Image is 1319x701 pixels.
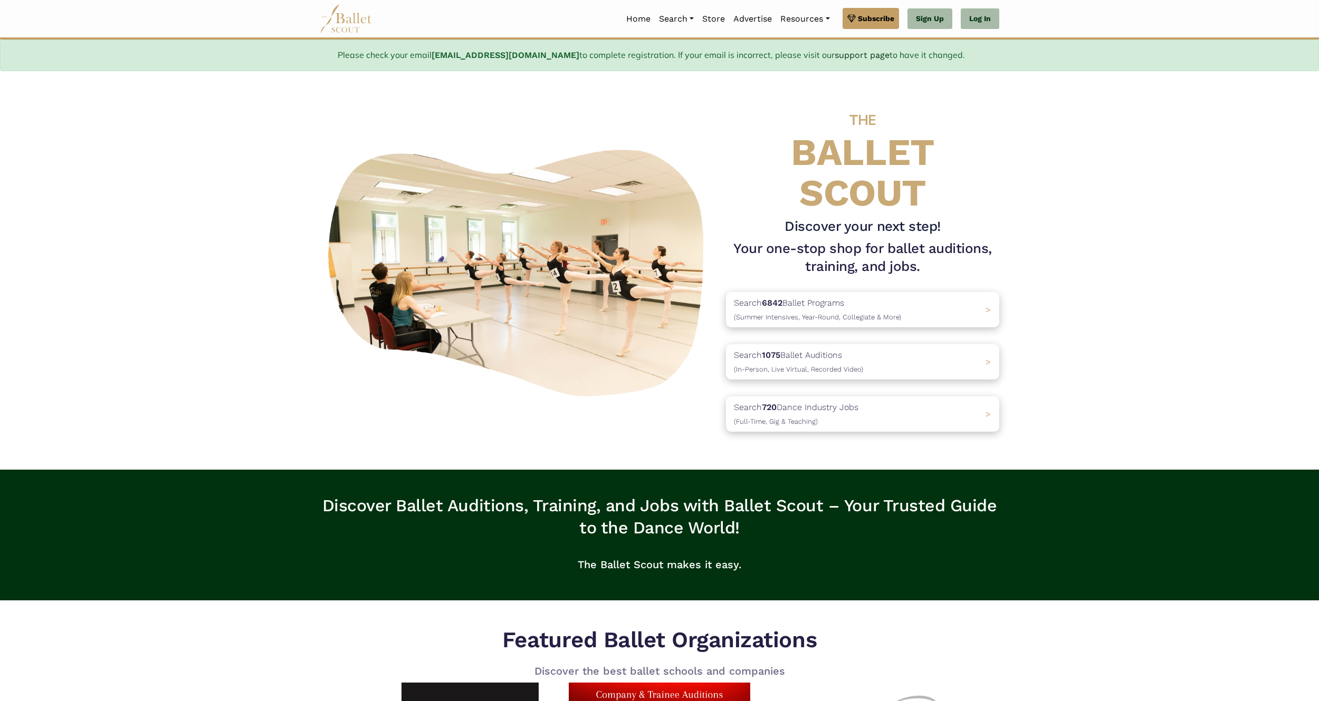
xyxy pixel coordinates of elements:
a: Advertise [729,8,776,30]
p: Search Ballet Programs [734,296,901,323]
span: > [986,357,991,367]
b: [EMAIL_ADDRESS][DOMAIN_NAME] [432,50,579,60]
a: Search [655,8,698,30]
b: 1075 [762,350,780,360]
span: Subscribe [858,13,894,24]
a: Search720Dance Industry Jobs(Full-Time, Gig & Teaching) > [726,396,999,432]
a: Resources [776,8,834,30]
h4: BALLET SCOUT [726,92,999,213]
a: Subscribe [843,8,899,29]
p: Search Dance Industry Jobs [734,401,858,427]
p: The Ballet Scout makes it easy. [320,548,999,581]
h5: Featured Ballet Organizations [494,626,825,655]
span: > [986,305,991,315]
span: THE [849,111,876,129]
img: A group of ballerinas talking to each other in a ballet studio [320,138,718,403]
p: Search Ballet Auditions [734,348,863,375]
img: gem.svg [847,13,856,24]
b: 720 [762,402,777,412]
h3: Discover your next step! [726,218,999,236]
h3: Discover Ballet Auditions, Training, and Jobs with Ballet Scout – Your Trusted Guide to the Dance... [320,495,999,539]
a: Store [698,8,729,30]
h1: Your one-stop shop for ballet auditions, training, and jobs. [726,240,999,276]
a: Home [622,8,655,30]
b: 6842 [762,298,782,308]
a: support page [835,50,890,60]
a: Search6842Ballet Programs(Summer Intensives, Year-Round, Collegiate & More)> [726,292,999,327]
span: > [986,409,991,419]
a: Search1075Ballet Auditions(In-Person, Live Virtual, Recorded Video) > [726,344,999,379]
p: Discover the best ballet schools and companies [494,663,825,679]
span: (In-Person, Live Virtual, Recorded Video) [734,365,863,373]
span: (Summer Intensives, Year-Round, Collegiate & More) [734,313,901,321]
a: Log In [961,8,999,30]
a: Sign Up [907,8,952,30]
span: (Full-Time, Gig & Teaching) [734,417,818,425]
